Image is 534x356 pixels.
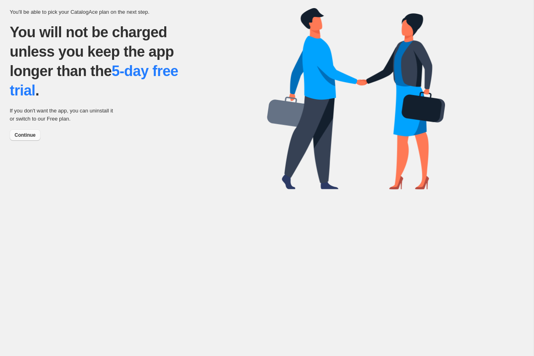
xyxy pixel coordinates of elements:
p: You'll be able to pick your CatalogAce plan on the next step. [10,8,267,16]
img: trial [267,8,445,189]
span: Continue [15,132,36,138]
p: If you don't want the app, you can uninstall it or switch to our Free plan. [10,107,117,123]
p: You will not be charged unless you keep the app longer than the . [10,23,200,100]
button: Continue [10,129,40,141]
